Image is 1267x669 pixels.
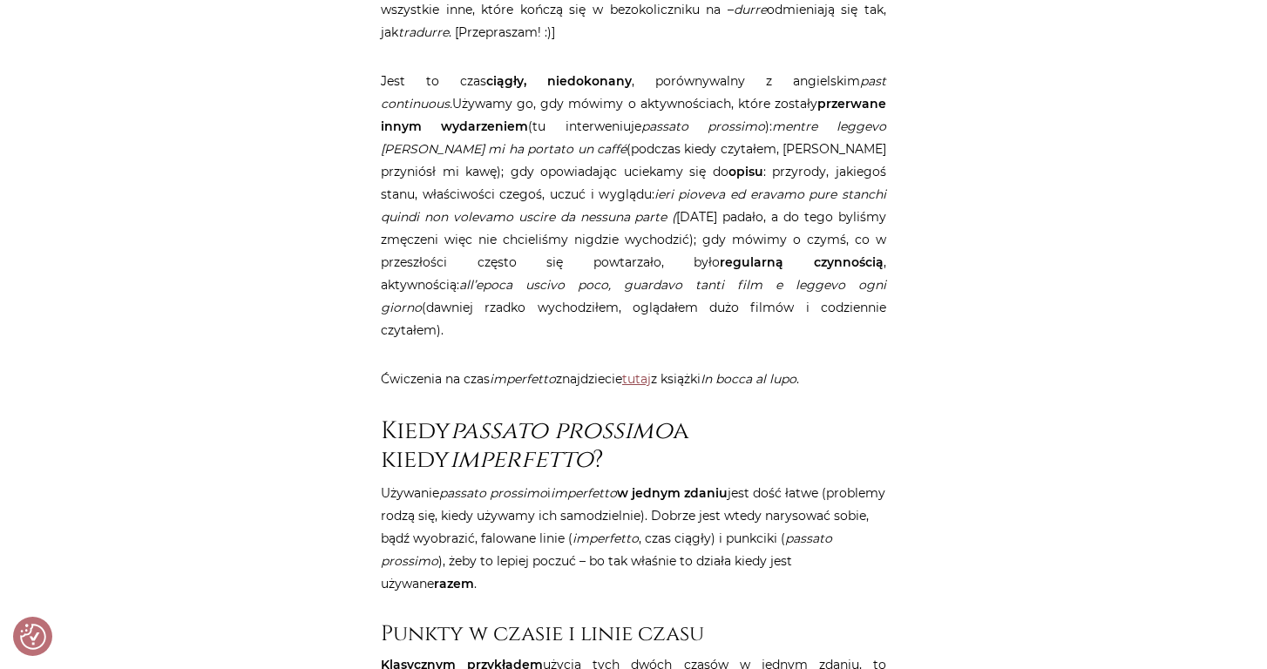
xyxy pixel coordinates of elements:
p: Jest to czas , porównywalny z angielskim Używamy go, gdy mówimy o aktywnościach, które zostały (t... [381,70,886,341]
img: Revisit consent button [20,624,46,650]
em: imperfetto [551,485,617,501]
button: Preferencje co do zgód [20,624,46,650]
strong: ciągły, niedokonany [486,73,632,89]
strong: razem [434,576,474,591]
p: Używanie i jest dość łatwe (problemy rodzą się, kiedy używamy ich samodzielnie). Dobrze jest wted... [381,482,886,595]
em: imperfetto [573,530,639,546]
em: mentre leggevo [PERSON_NAME] mi ha portato un caffé [381,118,886,157]
p: Ćwiczenia na czas znajdziecie z książki . [381,368,886,390]
h3: Punkty w czasie i linie czasu [381,621,886,646]
em: past continuous. [381,73,886,111]
em: passato prossimo [381,530,832,569]
a: tutaj [622,371,651,387]
strong: regularną czynnością [720,254,884,270]
em: tradurre [398,24,449,40]
em: passato prossimo [439,485,547,501]
em: durre [734,2,767,17]
em: all’epoca uscivo poco, guardavo tanti film e leggevo ogni giorno [381,277,886,315]
em: passato prossimo [641,118,765,134]
h2: Kiedy a kiedy ? [381,416,886,475]
strong: przerwane innym wydarzeniem [381,96,886,134]
em: imperfetto [490,371,556,387]
em: In bocca al lupo [701,371,796,387]
em: imperfetto [450,443,593,476]
em: passato prossimo [451,415,673,447]
strong: w jednym zdaniu [617,485,728,501]
em: ieri pioveva ed eravamo pure stanchi quindi non volevamo uscire da nessuna parte ( [381,186,886,225]
strong: opisu [728,164,763,179]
